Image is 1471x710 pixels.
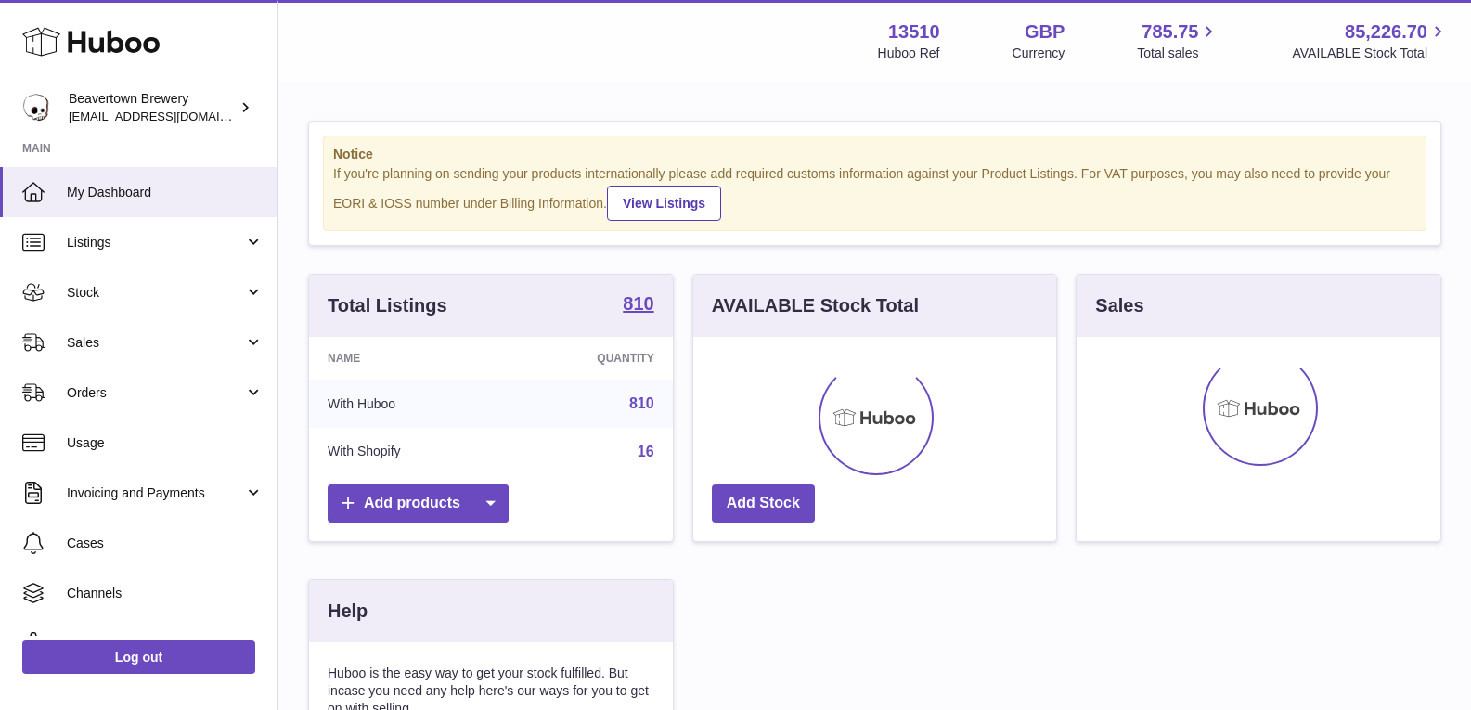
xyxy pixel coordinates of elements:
span: Listings [67,234,244,252]
strong: GBP [1025,19,1065,45]
a: 810 [623,294,653,316]
td: With Huboo [309,380,505,428]
span: Invoicing and Payments [67,484,244,502]
span: Sales [67,334,244,352]
img: internalAdmin-13510@internal.huboo.com [22,94,50,122]
th: Quantity [505,337,672,380]
span: Settings [67,635,264,652]
a: 85,226.70 AVAILABLE Stock Total [1292,19,1449,62]
span: My Dashboard [67,184,264,201]
a: Log out [22,640,255,674]
span: [EMAIL_ADDRESS][DOMAIN_NAME] [69,109,273,123]
div: Beavertown Brewery [69,90,236,125]
td: With Shopify [309,428,505,476]
a: View Listings [607,186,721,221]
span: Total sales [1137,45,1219,62]
a: Add Stock [712,484,815,523]
span: Cases [67,535,264,552]
a: Add products [328,484,509,523]
th: Name [309,337,505,380]
span: Usage [67,434,264,452]
a: 810 [629,395,654,411]
h3: AVAILABLE Stock Total [712,293,919,318]
span: Stock [67,284,244,302]
strong: Notice [333,146,1416,163]
strong: 810 [623,294,653,313]
strong: 13510 [888,19,940,45]
div: Huboo Ref [878,45,940,62]
span: 785.75 [1142,19,1198,45]
a: 16 [638,444,654,459]
h3: Help [328,599,368,624]
div: If you're planning on sending your products internationally please add required customs informati... [333,165,1416,221]
div: Currency [1013,45,1065,62]
h3: Sales [1095,293,1143,318]
span: AVAILABLE Stock Total [1292,45,1449,62]
span: Orders [67,384,244,402]
span: 85,226.70 [1345,19,1427,45]
h3: Total Listings [328,293,447,318]
a: 785.75 Total sales [1137,19,1219,62]
span: Channels [67,585,264,602]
